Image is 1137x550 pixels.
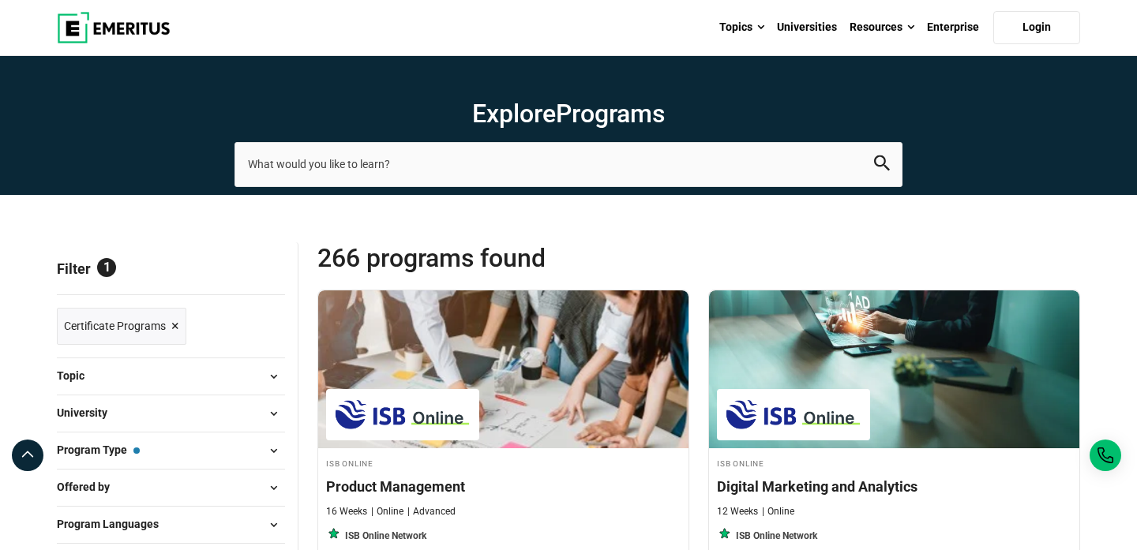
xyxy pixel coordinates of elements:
img: ISB Online [334,397,471,432]
h1: Explore [235,98,902,129]
h4: ISB Online [326,456,681,470]
a: Login [993,11,1080,44]
p: 16 Weeks [326,505,367,518]
span: × [171,315,179,338]
span: Programs [556,99,665,129]
span: Offered by [57,478,122,496]
p: Online [371,505,403,518]
p: Online [762,505,794,518]
p: ISB Online Network [736,529,817,543]
p: Advanced [407,505,456,518]
p: ISB Online Network [345,529,426,543]
img: Digital Marketing and Analytics | Online Digital Marketing Course [709,290,1079,448]
h4: Digital Marketing and Analytics [717,477,1071,496]
button: search [874,155,890,174]
img: ISB Online [725,397,862,432]
span: 266 Programs found [317,242,699,274]
img: Product Management | Online Product Design and Innovation Course [318,290,689,448]
button: Program Languages [57,513,285,537]
span: Topic [57,367,97,384]
a: Certificate Programs × [57,308,186,345]
button: University [57,402,285,425]
input: search-page [235,142,902,186]
span: University [57,404,120,421]
button: Topic [57,365,285,388]
p: Filter [57,242,285,294]
span: Program Type [57,441,140,458]
a: Reset all [236,260,285,281]
span: 1 [97,258,116,277]
button: Offered by [57,476,285,499]
span: Program Languages [57,515,171,533]
span: Certificate Programs [64,317,166,335]
h4: Product Management [326,477,681,496]
h4: ISB Online [717,456,1071,470]
a: search [874,159,890,174]
p: 12 Weeks [717,505,758,518]
button: Program Type [57,439,285,462]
